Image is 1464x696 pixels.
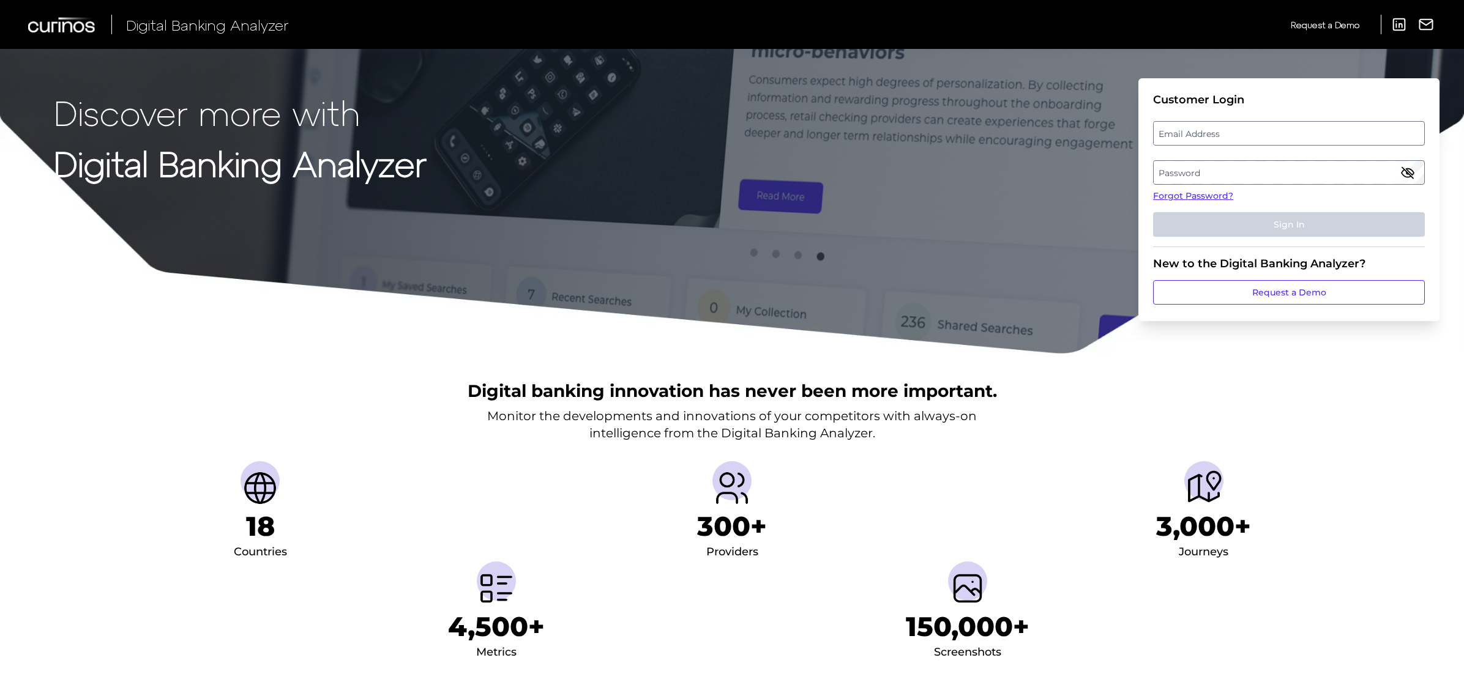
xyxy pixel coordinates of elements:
[28,17,97,32] img: Curinos
[54,143,427,183] strong: Digital Banking Analyzer
[1154,122,1424,144] label: Email Address
[477,569,516,608] img: Metrics
[712,468,752,508] img: Providers
[487,407,977,442] p: Monitor the developments and innovations of your competitors with always-on intelligence from the...
[1153,257,1425,270] div: New to the Digital Banking Analyzer?
[934,643,1001,662] div: Screenshots
[1153,190,1425,202] a: Forgot Password?
[1291,20,1359,30] span: Request a Demo
[468,379,997,402] h2: Digital banking innovation has never been more important.
[1184,468,1223,508] img: Journeys
[906,610,1029,643] h1: 150,000+
[697,510,767,542] h1: 300+
[1153,93,1425,106] div: Customer Login
[126,16,289,34] span: Digital Banking Analyzer
[448,610,545,643] h1: 4,500+
[706,542,758,562] div: Providers
[1179,542,1228,562] div: Journeys
[246,510,275,542] h1: 18
[1156,510,1251,542] h1: 3,000+
[1153,212,1425,237] button: Sign In
[948,569,987,608] img: Screenshots
[1291,15,1359,35] a: Request a Demo
[1154,161,1424,183] label: Password
[476,643,517,662] div: Metrics
[54,93,427,131] p: Discover more with
[241,468,280,508] img: Countries
[234,542,287,562] div: Countries
[1153,280,1425,305] a: Request a Demo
